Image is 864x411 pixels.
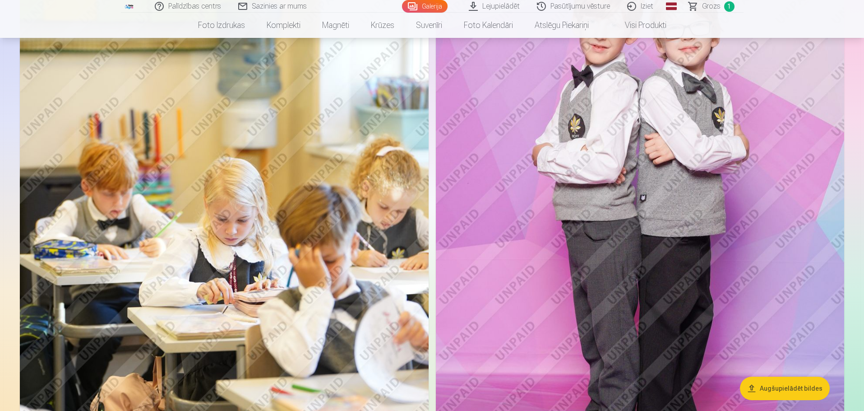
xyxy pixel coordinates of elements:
[524,13,600,38] a: Atslēgu piekariņi
[702,1,721,12] span: Grozs
[256,13,311,38] a: Komplekti
[405,13,453,38] a: Suvenīri
[600,13,677,38] a: Visi produkti
[740,377,830,400] button: Augšupielādēt bildes
[360,13,405,38] a: Krūzes
[724,1,735,12] span: 1
[311,13,360,38] a: Magnēti
[453,13,524,38] a: Foto kalendāri
[187,13,256,38] a: Foto izdrukas
[125,4,134,9] img: /fa1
